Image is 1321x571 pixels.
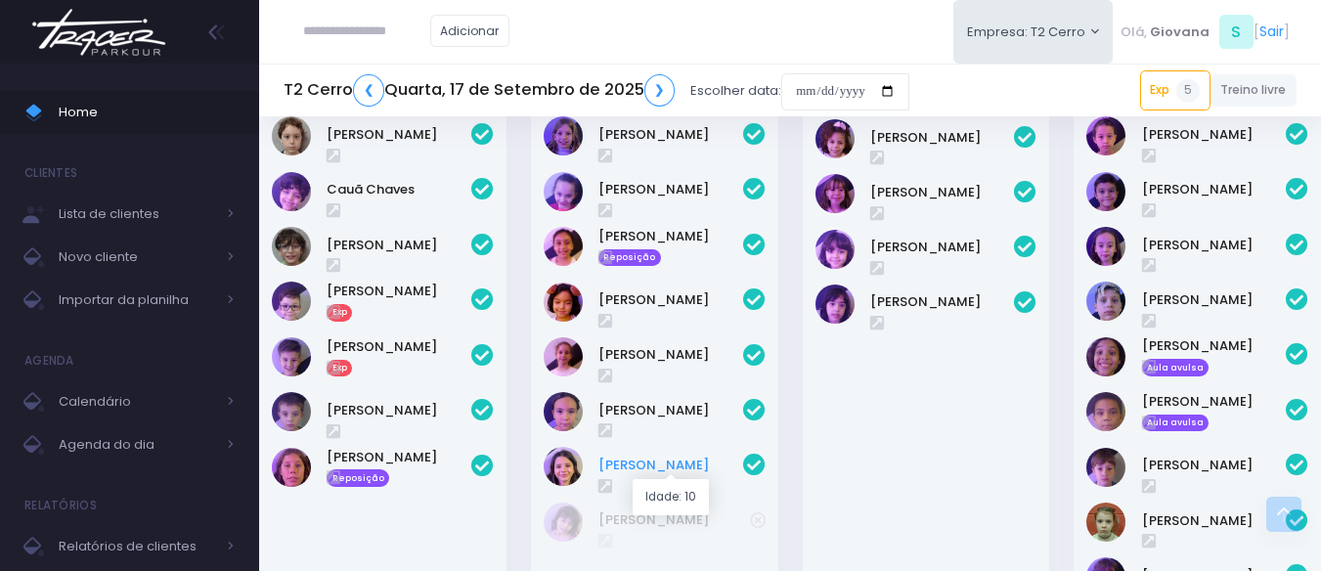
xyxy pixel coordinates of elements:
a: Exp5 [1140,70,1211,110]
img: Maia Enohata [544,503,583,542]
span: Home [59,100,235,125]
div: [ ] [1113,10,1297,54]
img: Davi Fernandes Tosti [272,282,311,321]
a: [PERSON_NAME] [598,510,750,530]
a: [PERSON_NAME] [870,292,1015,312]
img: Leonardo Garcia Mourão [1086,392,1125,431]
h4: Relatórios [24,486,97,525]
span: Aula avulsa [1142,359,1210,376]
a: [PERSON_NAME] [598,456,743,475]
img: Julia Kallas Cohen [544,283,583,322]
a: [PERSON_NAME] [1142,336,1287,356]
img: Isabela Vilas Boas Rocha [544,227,583,266]
span: Giovana [1150,22,1210,42]
img: Marina Garcia Ferreira [1086,503,1125,542]
span: Novo cliente [59,244,215,270]
a: Treino livre [1211,74,1298,107]
a: Cauã Chaves [327,180,471,199]
a: [PERSON_NAME] [870,128,1015,148]
a: [PERSON_NAME] [327,125,471,145]
img: Clarice Abramovici [544,172,583,211]
a: [PERSON_NAME] [598,227,743,246]
span: Importar da planilha [59,287,215,313]
a: [PERSON_NAME] [327,448,471,467]
img: Luca Cerutti Tufano [1086,448,1125,487]
span: Agenda do dia [59,432,215,458]
a: [PERSON_NAME] [1142,290,1287,310]
div: Idade: 10 [633,479,709,515]
h4: Clientes [24,154,77,193]
img: Marcela Esteves Martins [544,392,583,431]
span: Olá, [1121,22,1147,42]
img: Tereza Sampaio [815,285,855,324]
a: [PERSON_NAME] [870,183,1015,202]
a: [PERSON_NAME] [598,125,743,145]
a: [PERSON_NAME] [327,236,471,255]
img: Davi Fernandes Gadioli [272,227,311,266]
img: Sofia Grellet [544,447,583,486]
span: 5 [1176,79,1200,103]
a: [PERSON_NAME] [1142,236,1287,255]
span: Aula avulsa [1142,415,1210,432]
a: [PERSON_NAME] [1142,125,1287,145]
img: Betina Sierra Silami [1086,116,1125,155]
a: [PERSON_NAME] [1142,511,1287,531]
a: Adicionar [430,15,510,47]
img: Júlia Iervolino Pinheiro Ferreira [544,337,583,376]
a: ❯ [644,74,676,107]
a: [PERSON_NAME] [598,180,743,199]
span: Lista de clientes [59,201,215,227]
img: Theo Zanoni Roque [272,392,311,431]
span: Reposição [598,249,661,267]
img: Cauã Chaves Silva Lima [272,172,311,211]
h5: T2 Cerro Quarta, 17 de Setembro de 2025 [284,74,675,107]
a: [PERSON_NAME] [327,337,471,357]
a: [PERSON_NAME] [598,401,743,420]
div: Escolher data: [284,68,909,113]
img: Joaquim Beraldo Amorim [1086,282,1125,321]
span: Relatórios de clientes [59,534,215,559]
img: Manuela Marqui Medeiros Gomes [815,119,855,158]
img: Gael Guerrero [1086,172,1125,211]
span: Reposição [327,469,389,487]
img: Joana Sierra Silami [1086,227,1125,266]
span: Calendário [59,389,215,415]
img: Pedro Fernandes Tosti [272,337,311,376]
h4: Agenda [24,341,74,380]
a: [PERSON_NAME] [1142,456,1287,475]
a: [PERSON_NAME] [598,290,743,310]
img: João Miguel Mourão Mariano [1086,337,1125,376]
a: [PERSON_NAME] [1142,180,1287,199]
img: Maya Leticia Chaves Silva Lima [815,230,855,269]
a: ❮ [353,74,384,107]
a: [PERSON_NAME] [1142,392,1287,412]
a: [PERSON_NAME] [598,345,743,365]
img: Maria Clara Gallo [815,174,855,213]
img: Tito Machado Jones [272,448,311,487]
a: [PERSON_NAME] [870,238,1015,257]
a: [PERSON_NAME] [327,282,471,301]
img: Arthur Buranello Mechi [272,116,311,155]
a: Sair [1259,22,1284,42]
a: [PERSON_NAME] [327,401,471,420]
span: S [1219,15,1254,49]
img: Clara Queiroz Skliutas [544,116,583,155]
